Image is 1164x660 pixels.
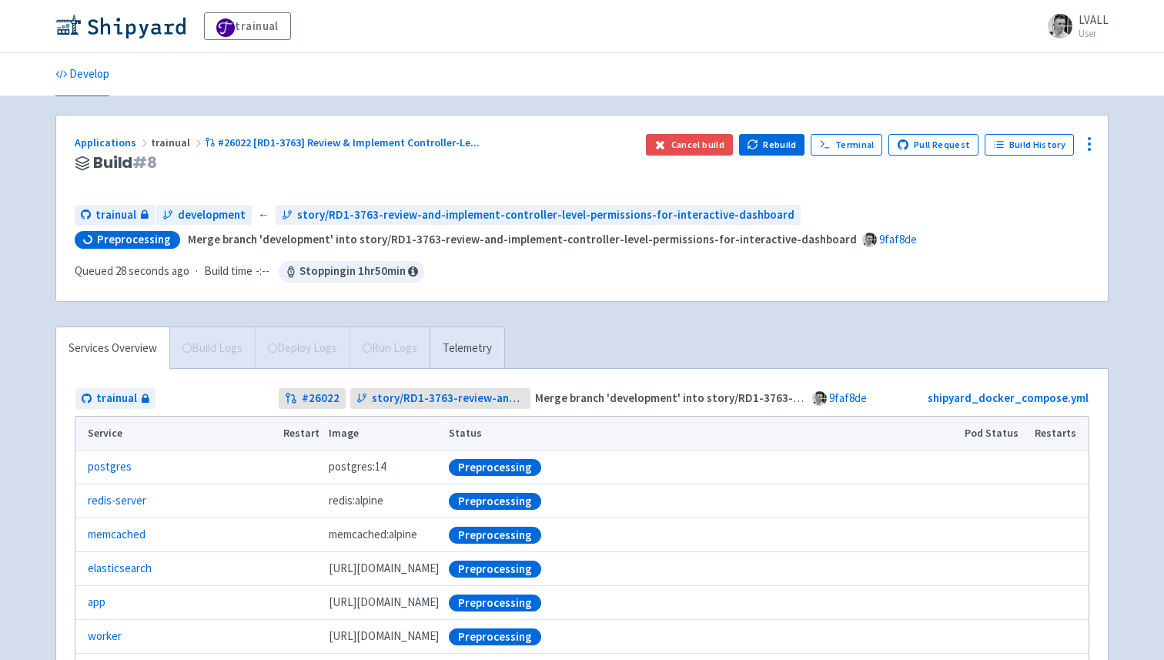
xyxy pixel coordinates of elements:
small: User [1079,28,1109,39]
a: Pull Request [888,134,978,156]
div: · [75,261,424,283]
span: Stopping in 1 hr 50 min [279,261,424,283]
th: Service [75,417,278,451]
span: memcached:alpine [329,526,417,544]
span: development [178,206,246,224]
span: trainual [95,206,136,224]
span: redis:alpine [329,492,383,510]
a: Build History [985,134,1074,156]
time: 28 seconds ago [115,263,189,278]
a: LVALL User [1039,14,1109,39]
div: Preprocessing [449,527,541,544]
strong: Merge branch 'development' into story/RD1-3763-review-and-implement-controller-level-permissions-... [188,232,857,246]
th: Restarts [1030,417,1089,451]
a: 9faf8de [829,390,867,405]
a: shipyard_docker_compose.yml [928,390,1089,405]
span: LVALL [1079,12,1109,27]
a: app [88,594,105,611]
a: worker [88,628,122,645]
div: Preprocessing [449,459,541,476]
span: Build [93,154,157,172]
a: #26022 [279,388,346,409]
a: trainual [204,12,291,40]
a: #26022 [RD1-3763] Review & Implement Controller-Le... [205,136,482,149]
span: [DOMAIN_NAME][URL] [329,594,439,611]
a: Develop [55,53,109,96]
span: [DOMAIN_NAME][URL] [329,560,439,578]
span: story/RD1-3763-review-and-implement-controller-level-permissions-for-interactive-dashboard [372,390,525,407]
a: Telemetry [430,327,504,370]
span: Queued [75,263,189,278]
a: Applications [75,136,151,149]
th: Image [324,417,444,451]
th: Pod Status [960,417,1030,451]
span: story/RD1-3763-review-and-implement-controller-level-permissions-for-interactive-dashboard [297,206,794,224]
a: trainual [75,388,156,409]
span: trainual [151,136,205,149]
span: #26022 [RD1-3763] Review & Implement Controller-Le ... [218,136,480,149]
span: ← [258,206,269,224]
button: Rebuild [739,134,805,156]
a: elasticsearch [88,560,152,578]
span: Preprocessing [97,232,171,247]
a: story/RD1-3763-review-and-implement-controller-level-permissions-for-interactive-dashboard [350,388,531,409]
a: redis-server [88,492,146,510]
th: Status [444,417,960,451]
span: -:-- [256,263,269,280]
a: trainual [75,205,155,226]
a: postgres [88,458,132,476]
span: # 8 [132,152,157,173]
a: Services Overview [56,327,169,370]
div: Preprocessing [449,628,541,645]
div: Preprocessing [449,561,541,578]
strong: # 26022 [302,390,339,407]
a: 9faf8de [879,232,917,246]
span: Build time [204,263,253,280]
span: [DOMAIN_NAME][URL] [329,628,439,645]
a: story/RD1-3763-review-and-implement-controller-level-permissions-for-interactive-dashboard [276,205,801,226]
span: trainual [96,390,137,407]
a: development [156,205,252,226]
button: Cancel build [646,134,733,156]
div: Preprocessing [449,595,541,611]
span: postgres:14 [329,458,386,476]
img: Shipyard logo [55,14,186,39]
a: memcached [88,526,145,544]
div: Preprocessing [449,493,541,510]
th: Restart [278,417,324,451]
a: Terminal [811,134,882,156]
